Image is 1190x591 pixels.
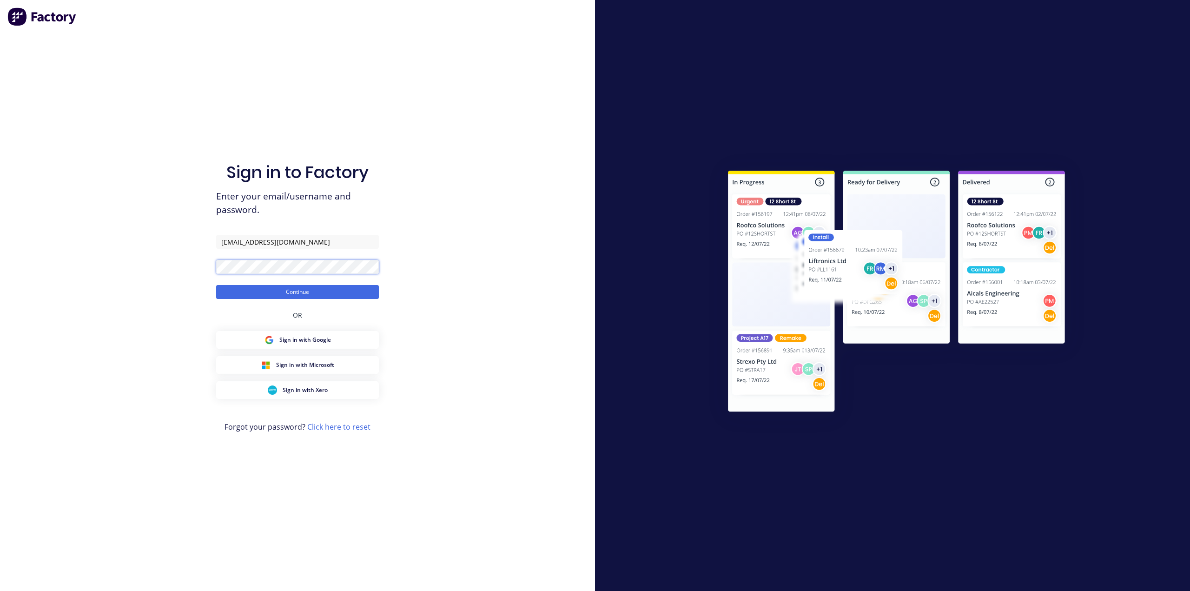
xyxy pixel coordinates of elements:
div: OR [293,299,302,331]
img: Xero Sign in [268,385,277,395]
img: Sign in [707,152,1085,434]
img: Google Sign in [264,335,274,345]
button: Microsoft Sign inSign in with Microsoft [216,356,379,374]
button: Google Sign inSign in with Google [216,331,379,349]
img: Microsoft Sign in [261,360,271,370]
img: Factory [7,7,77,26]
input: Email/Username [216,235,379,249]
span: Sign in with Xero [283,386,328,394]
h1: Sign in to Factory [226,162,369,182]
span: Forgot your password? [225,421,370,432]
span: Sign in with Microsoft [276,361,334,369]
button: Xero Sign inSign in with Xero [216,381,379,399]
span: Sign in with Google [279,336,331,344]
button: Continue [216,285,379,299]
a: Click here to reset [307,422,370,432]
span: Enter your email/username and password. [216,190,379,217]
